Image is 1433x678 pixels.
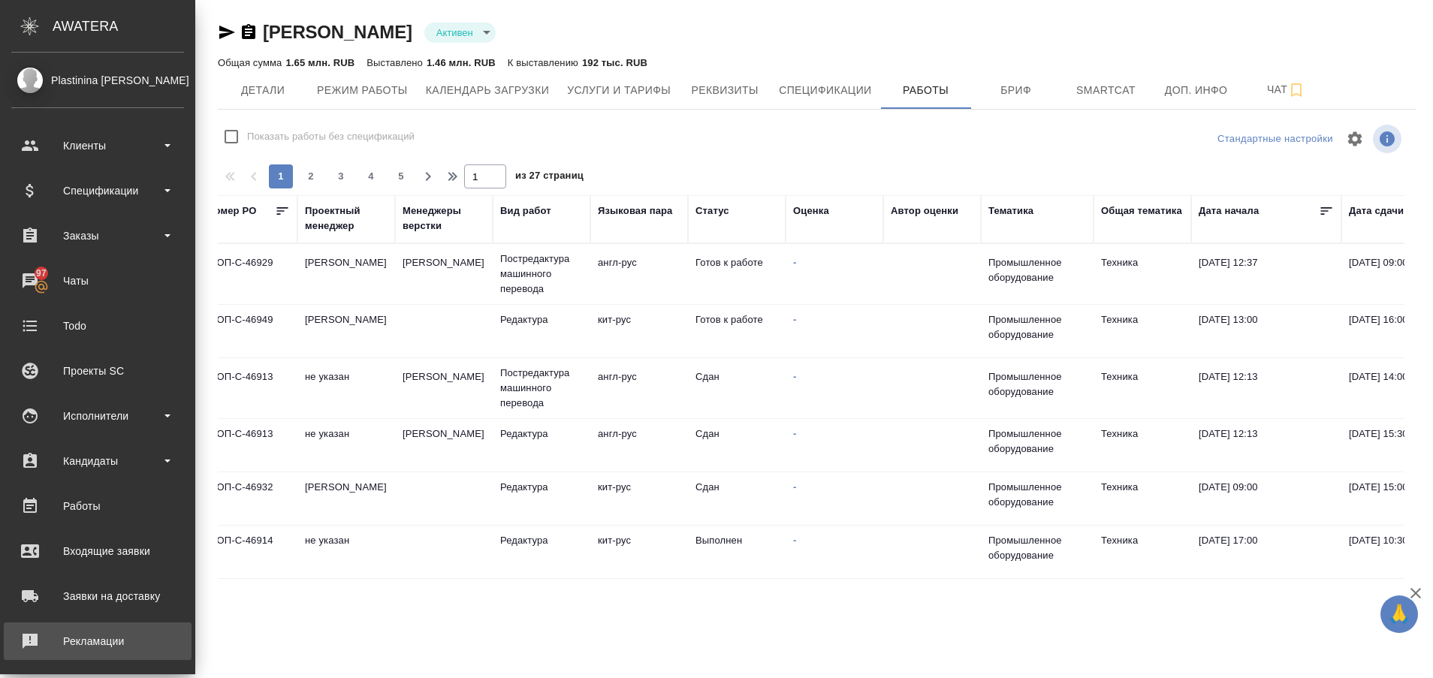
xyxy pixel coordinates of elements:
span: Детали [227,81,299,100]
a: - [793,314,796,325]
span: 🙏 [1386,598,1412,630]
a: - [793,535,796,546]
a: Рекламации [4,622,192,660]
div: Общая тематика [1101,203,1182,218]
a: Заявки на доставку [4,577,192,615]
div: Рекламации [11,630,184,652]
span: Реквизиты [689,81,761,100]
td: [PERSON_NAME] [297,305,395,357]
div: Чаты [11,270,184,292]
p: Редактура [500,426,583,441]
button: 2 [299,164,323,188]
div: Todo [11,315,184,337]
td: Т-ОП-С-46913 [200,419,297,472]
div: Plastinina [PERSON_NAME] [11,72,184,89]
span: Показать работы без спецификаций [247,129,415,144]
span: Услуги и тарифы [567,81,671,100]
td: Техника [1094,419,1191,472]
svg: Подписаться [1287,81,1305,99]
div: Тематика [988,203,1033,218]
span: из 27 страниц [515,167,584,188]
div: Входящие заявки [11,540,184,562]
span: Настроить таблицу [1337,121,1373,157]
p: Редактура [500,480,583,495]
div: Работы [11,495,184,517]
a: - [793,257,796,268]
div: Проектный менеджер [305,203,388,234]
p: Постредактура машинного перевода [500,366,583,411]
button: Скопировать ссылку [240,23,258,41]
div: Вид работ [500,203,551,218]
td: [PERSON_NAME] [297,248,395,300]
span: 97 [27,266,56,281]
div: Клиенты [11,134,184,157]
button: 5 [389,164,413,188]
a: - [793,371,796,382]
span: 3 [329,169,353,184]
div: Номер PO [207,203,256,218]
a: - [793,428,796,439]
p: Выставлено [367,57,427,68]
span: Календарь загрузки [426,81,550,100]
div: Кандидаты [11,450,184,472]
p: Промышленное оборудование [988,533,1086,563]
span: 5 [389,169,413,184]
span: Smartcat [1070,81,1142,100]
span: Режим работы [317,81,408,100]
td: кит-рус [590,305,688,357]
td: Выполнен [688,526,786,578]
p: 192 тыс. RUB [582,57,647,68]
td: [PERSON_NAME] [395,362,493,414]
td: [PERSON_NAME] [395,419,493,472]
span: 4 [359,169,383,184]
td: [PERSON_NAME] [395,248,493,300]
td: [DATE] 12:37 [1191,248,1341,300]
td: кит-рус [590,526,688,578]
td: [DATE] 17:00 [1191,526,1341,578]
button: Скопировать ссылку для ЯМессенджера [218,23,236,41]
td: Техника [1094,526,1191,578]
span: Доп. инфо [1160,81,1232,100]
td: не указан [297,526,395,578]
span: 2 [299,169,323,184]
td: Выполнен [688,579,786,631]
td: англ-рус [590,248,688,300]
p: Промышленное оборудование [988,480,1086,510]
span: Бриф [980,81,1052,100]
td: [DATE] 13:00 [1191,305,1341,357]
td: [PERSON_NAME] [297,472,395,525]
p: Промышленное оборудование [988,255,1086,285]
div: Заявки на доставку [11,585,184,607]
div: AWATERA [53,11,195,41]
p: Промышленное оборудование [988,312,1086,342]
td: кит-рус [590,472,688,525]
td: Т-ОП-С-46949 [200,305,297,357]
td: не указан [297,362,395,414]
td: не указан [297,419,395,472]
a: - [793,481,796,493]
td: Техника [1094,248,1191,300]
a: [PERSON_NAME] [263,22,412,42]
div: Спецификации [11,179,184,202]
div: split button [1214,128,1337,151]
p: 1.46 млн. RUB [427,57,496,68]
p: Промышленное оборудование [988,426,1086,457]
td: Техника [1094,362,1191,414]
td: Техника [1094,472,1191,525]
td: кит-рус [590,579,688,631]
td: Т-ОП-С-46911 [200,579,297,631]
a: Работы [4,487,192,525]
td: Сдан [688,362,786,414]
td: [DATE] 12:13 [1191,419,1341,472]
span: Чат [1250,80,1323,99]
div: Автор оценки [891,203,958,218]
td: [DATE] 12:13 [1191,362,1341,414]
div: Активен [424,23,496,43]
p: Общая сумма [218,57,285,68]
td: Т-ОП-С-46929 [200,248,297,300]
span: Спецификации [779,81,871,100]
td: [DATE] 09:00 [1191,472,1341,525]
a: 97Чаты [4,262,192,300]
div: Дата сдачи [1349,203,1404,218]
td: англ-рус [590,419,688,472]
